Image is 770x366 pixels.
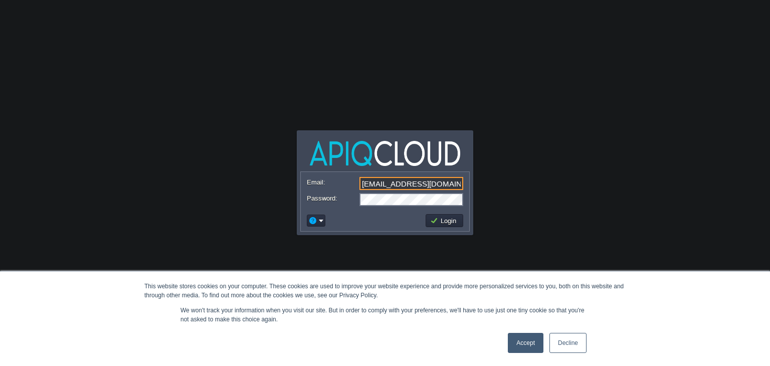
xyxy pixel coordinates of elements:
[144,282,626,300] div: This website stores cookies on your computer. These cookies are used to improve your website expe...
[508,333,543,353] a: Accept
[180,306,590,324] p: We won't track your information when you visit our site. But in order to comply with your prefere...
[310,141,460,166] img: APIQCloud
[549,333,587,353] a: Decline
[430,216,459,225] button: Login
[307,193,358,204] label: Password:
[307,177,358,188] label: Email:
